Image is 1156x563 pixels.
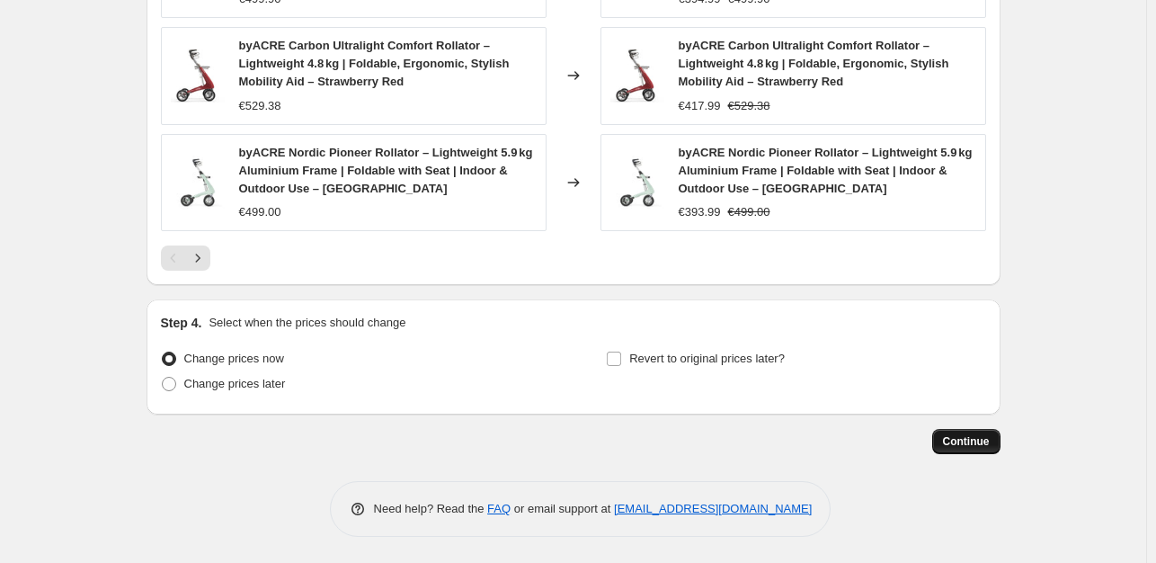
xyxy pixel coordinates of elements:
[629,352,785,365] span: Revert to original prices later?
[184,352,284,365] span: Change prices now
[239,39,510,88] span: byACRE Carbon Ultralight Comfort Rollator – Lightweight 4.8 kg | Foldable, Ergonomic, Stylish Mob...
[679,39,949,88] span: byACRE Carbon Ultralight Comfort Rollator – Lightweight 4.8 kg | Foldable, Ergonomic, Stylish Mob...
[487,502,511,515] a: FAQ
[610,156,664,210] img: 71tQTr-8nVL_80x.jpg
[209,314,405,332] p: Select when the prices should change
[679,146,973,195] span: byACRE Nordic Pioneer Rollator – Lightweight 5.9 kg Aluminium Frame | Foldable with Seat | Indoor...
[171,49,225,103] img: 51H6KFXS9lL_80x.jpg
[511,502,614,515] span: or email support at
[932,429,1000,454] button: Continue
[239,97,281,115] div: €529.38
[728,203,770,221] strike: €499.00
[161,246,210,271] nav: Pagination
[943,434,990,449] span: Continue
[679,203,721,221] div: €393.99
[184,377,286,390] span: Change prices later
[610,49,664,103] img: 51H6KFXS9lL_80x.jpg
[161,314,202,332] h2: Step 4.
[239,146,533,195] span: byACRE Nordic Pioneer Rollator – Lightweight 5.9 kg Aluminium Frame | Foldable with Seat | Indoor...
[239,203,281,221] div: €499.00
[679,97,721,115] div: €417.99
[171,156,225,210] img: 71tQTr-8nVL_80x.jpg
[185,246,210,271] button: Next
[614,502,812,515] a: [EMAIL_ADDRESS][DOMAIN_NAME]
[728,97,770,115] strike: €529.38
[374,502,488,515] span: Need help? Read the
